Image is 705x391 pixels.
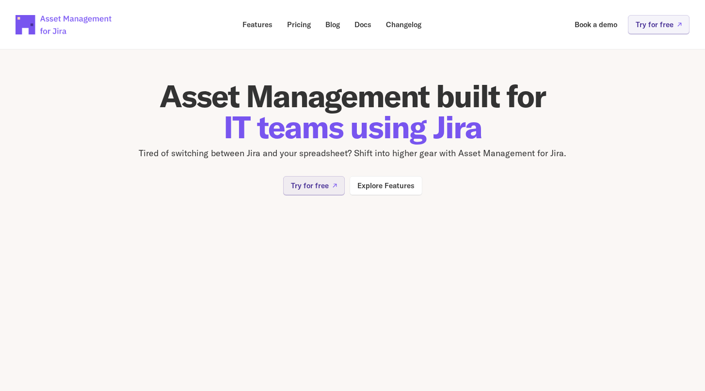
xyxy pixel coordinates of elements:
p: Tired of switching between Jira and your spreadsheet? Shift into higher gear with Asset Managemen... [62,147,643,161]
a: Book a demo [568,15,624,34]
p: Book a demo [575,21,617,28]
p: Try for free [291,182,329,189]
a: Try for free [283,176,345,195]
a: Changelog [379,15,428,34]
a: Blog [319,15,347,34]
p: Blog [325,21,340,28]
h1: Asset Management built for [62,81,643,143]
p: Docs [354,21,371,28]
a: Pricing [280,15,318,34]
p: Pricing [287,21,311,28]
p: Changelog [386,21,421,28]
span: IT teams using Jira [224,107,482,147]
a: Features [236,15,279,34]
a: Try for free [628,15,689,34]
p: Explore Features [357,182,415,189]
p: Features [242,21,272,28]
p: Try for free [636,21,673,28]
a: Docs [348,15,378,34]
a: Explore Features [350,176,422,195]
